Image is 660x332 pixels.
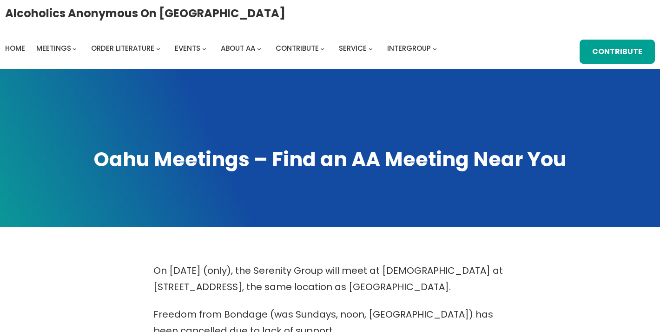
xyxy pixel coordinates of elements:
a: Home [5,42,25,55]
span: Intergroup [387,43,431,53]
button: Service submenu [369,46,373,50]
p: On [DATE] (only), the Serenity Group will meet at [DEMOGRAPHIC_DATA] at [STREET_ADDRESS], the sam... [153,263,507,295]
span: Events [175,43,200,53]
a: Alcoholics Anonymous on [GEOGRAPHIC_DATA] [5,3,285,23]
a: Events [175,42,200,55]
button: Contribute submenu [320,46,324,50]
nav: Intergroup [5,42,440,55]
span: Contribute [276,43,319,53]
span: Service [339,43,367,53]
a: Contribute [276,42,319,55]
a: Intergroup [387,42,431,55]
span: Home [5,43,25,53]
button: Intergroup submenu [433,46,437,50]
a: About AA [221,42,255,55]
a: Meetings [36,42,71,55]
a: Service [339,42,367,55]
span: About AA [221,43,255,53]
a: Contribute [580,40,655,64]
h1: Oahu Meetings – Find an AA Meeting Near You [9,146,651,173]
span: Order Literature [91,43,154,53]
button: Meetings submenu [73,46,77,50]
span: Meetings [36,43,71,53]
button: Events submenu [202,46,206,50]
button: Order Literature submenu [156,46,160,50]
button: About AA submenu [257,46,261,50]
